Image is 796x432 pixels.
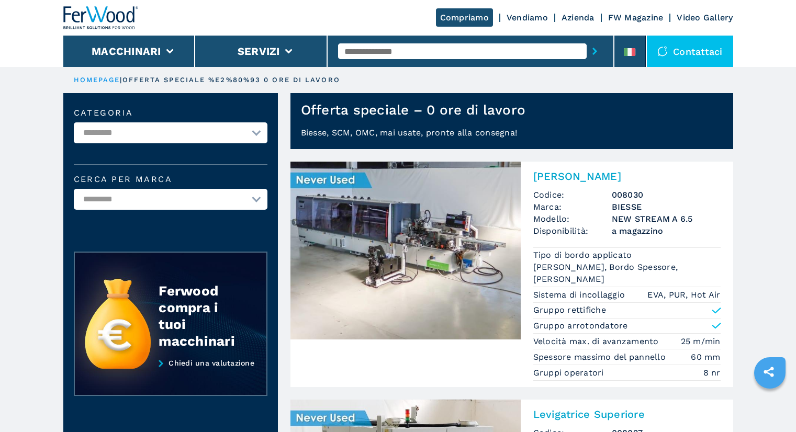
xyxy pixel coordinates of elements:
[74,359,267,396] a: Chiedi una valutazione
[533,225,612,237] span: Disponibilità:
[533,320,628,332] p: Gruppo arrotondatore
[703,367,721,379] em: 8 nr
[74,76,120,84] a: HOMEPAGE
[238,45,280,58] button: Servizi
[74,109,267,117] label: Categoria
[533,249,635,261] p: Tipo di bordo applicato
[587,39,603,63] button: submit-button
[533,351,669,363] p: Spessore massimo del pannello
[608,13,664,22] a: FW Magazine
[533,289,628,301] p: Sistema di incollaggio
[612,201,721,213] h3: BIESSE
[290,162,733,387] a: Bordatrice Singola BIESSE NEW STREAM A 6.5[PERSON_NAME]Codice:008030Marca:BIESSEModello:NEW STREA...
[562,13,595,22] a: Azienda
[533,201,612,213] span: Marca:
[92,45,161,58] button: Macchinari
[647,36,733,67] div: Contattaci
[647,289,720,301] em: EVA, PUR, Hot Air
[691,351,720,363] em: 60 mm
[533,367,607,379] p: Gruppi operatori
[657,46,668,56] img: Contattaci
[63,6,139,29] img: Ferwood
[681,335,721,347] em: 25 m/min
[122,75,340,85] p: offerta speciale %E2%80%93 0 ore di lavoro
[507,13,548,22] a: Vendiamo
[533,336,662,347] p: Velocità max. di avanzamento
[533,261,721,285] em: [PERSON_NAME], Bordo Spessore, [PERSON_NAME]
[533,304,606,316] p: Gruppo rettifiche
[756,359,782,385] a: sharethis
[120,76,122,84] span: |
[533,189,612,201] span: Codice:
[301,101,526,118] h1: Offerta speciale – 0 ore di lavoro
[533,408,721,420] h3: Levigatrice Superiore
[159,282,245,349] div: Ferwood compra i tuoi macchinari
[612,225,721,237] span: a magazzino
[612,189,721,201] h3: 008030
[436,8,493,27] a: Compriamo
[301,128,518,138] span: Biesse, SCM, OMC, mai usate, pronte alla consegna!
[533,170,721,183] h3: [PERSON_NAME]
[677,13,733,22] a: Video Gallery
[533,213,612,225] span: Modello:
[290,162,521,339] img: Bordatrice Singola BIESSE NEW STREAM A 6.5
[74,175,267,184] label: Cerca per marca
[612,213,721,225] h3: NEW STREAM A 6.5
